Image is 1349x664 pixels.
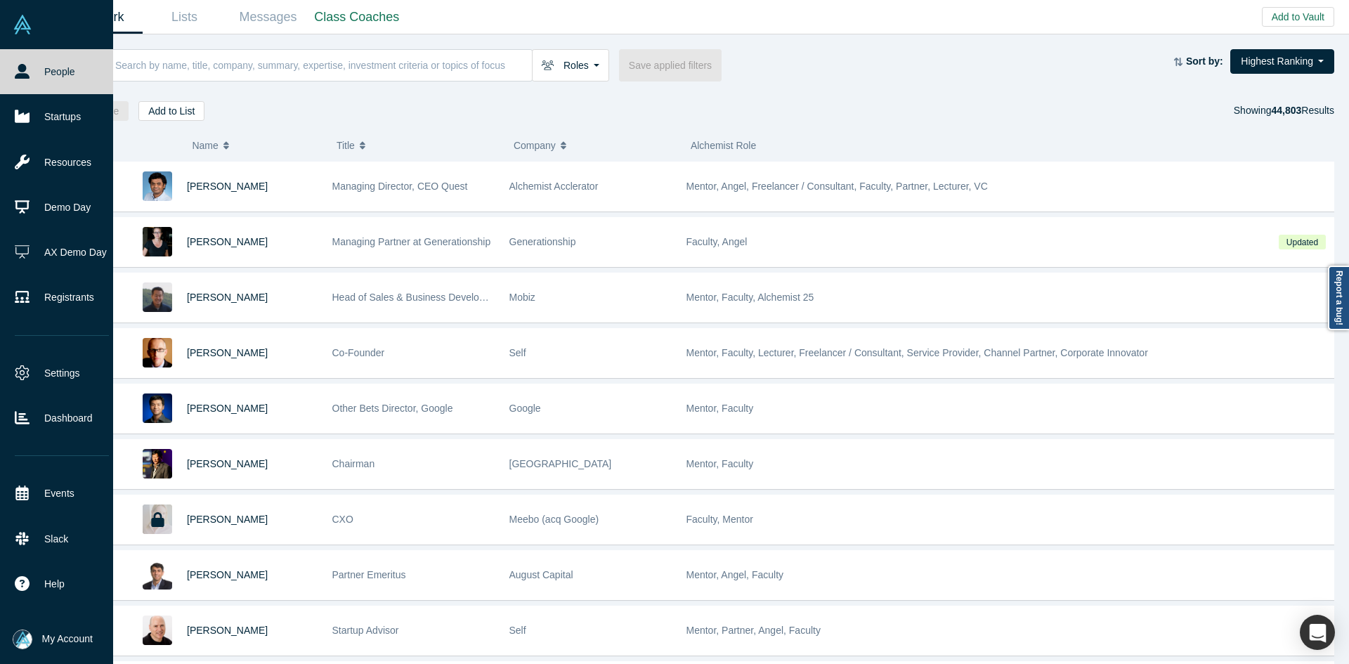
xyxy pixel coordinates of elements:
button: Title [337,131,499,160]
button: My Account [13,630,93,649]
span: Head of Sales & Business Development (interim) [332,292,545,303]
button: Add to List [138,101,204,121]
span: Help [44,577,65,592]
span: Co-Founder [332,347,385,358]
span: Mentor, Faculty, Alchemist 25 [686,292,814,303]
span: Results [1271,105,1334,116]
a: [PERSON_NAME] [187,181,268,192]
span: Google [509,403,541,414]
span: Managing Partner at Generationship [332,236,491,247]
img: Adam Frankl's Profile Image [143,616,172,645]
img: Alchemist Vault Logo [13,15,32,34]
a: [PERSON_NAME] [187,458,268,469]
button: Roles [532,49,609,82]
img: Robert Winder's Profile Image [143,338,172,367]
a: Class Coaches [310,1,404,34]
span: Faculty, Mentor [686,514,753,525]
a: [PERSON_NAME] [187,403,268,414]
span: My Account [42,632,93,646]
span: Startup Advisor [332,625,399,636]
strong: Sort by: [1186,56,1223,67]
span: Mentor, Angel, Freelancer / Consultant, Faculty, Partner, Lecturer, VC [686,181,988,192]
span: August Capital [509,569,573,580]
span: Company [514,131,556,160]
div: Showing [1234,101,1334,121]
button: Highest Ranking [1230,49,1334,74]
a: [PERSON_NAME] [187,514,268,525]
img: Michael Chang's Profile Image [143,282,172,312]
span: Self [509,625,526,636]
span: CXO [332,514,353,525]
button: Name [192,131,322,160]
button: Company [514,131,676,160]
span: Mentor, Faculty [686,403,754,414]
img: Rachel Chalmers's Profile Image [143,227,172,256]
span: Chairman [332,458,375,469]
span: Mentor, Faculty [686,458,754,469]
span: Partner Emeritus [332,569,406,580]
input: Search by name, title, company, summary, expertise, investment criteria or topics of focus [114,48,532,82]
img: Vivek Mehra's Profile Image [143,560,172,590]
img: Gnani Palanikumar's Profile Image [143,171,172,201]
a: Lists [143,1,226,34]
a: [PERSON_NAME] [187,292,268,303]
span: Mobiz [509,292,535,303]
a: [PERSON_NAME] [187,625,268,636]
span: [GEOGRAPHIC_DATA] [509,458,612,469]
span: Meebo (acq Google) [509,514,599,525]
span: Mentor, Faculty, Lecturer, Freelancer / Consultant, Service Provider, Channel Partner, Corporate ... [686,347,1148,358]
span: Faculty, Angel [686,236,748,247]
a: Messages [226,1,310,34]
a: [PERSON_NAME] [187,569,268,580]
img: Timothy Chou's Profile Image [143,449,172,479]
a: [PERSON_NAME] [187,236,268,247]
a: Report a bug! [1328,266,1349,330]
span: Title [337,131,355,160]
span: Updated [1279,235,1325,249]
button: Add to Vault [1262,7,1334,27]
strong: 44,803 [1271,105,1301,116]
span: Managing Director, CEO Quest [332,181,468,192]
span: Other Bets Director, Google [332,403,453,414]
button: Save applied filters [619,49,722,82]
a: [PERSON_NAME] [187,347,268,358]
img: Mia Scott's Account [13,630,32,649]
span: Self [509,347,526,358]
img: Steven Kan's Profile Image [143,393,172,423]
span: Alchemist Role [691,140,756,151]
span: Alchemist Acclerator [509,181,599,192]
span: Mentor, Partner, Angel, Faculty [686,625,821,636]
span: Mentor, Angel, Faculty [686,569,784,580]
span: Generationship [509,236,576,247]
span: Name [192,131,218,160]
